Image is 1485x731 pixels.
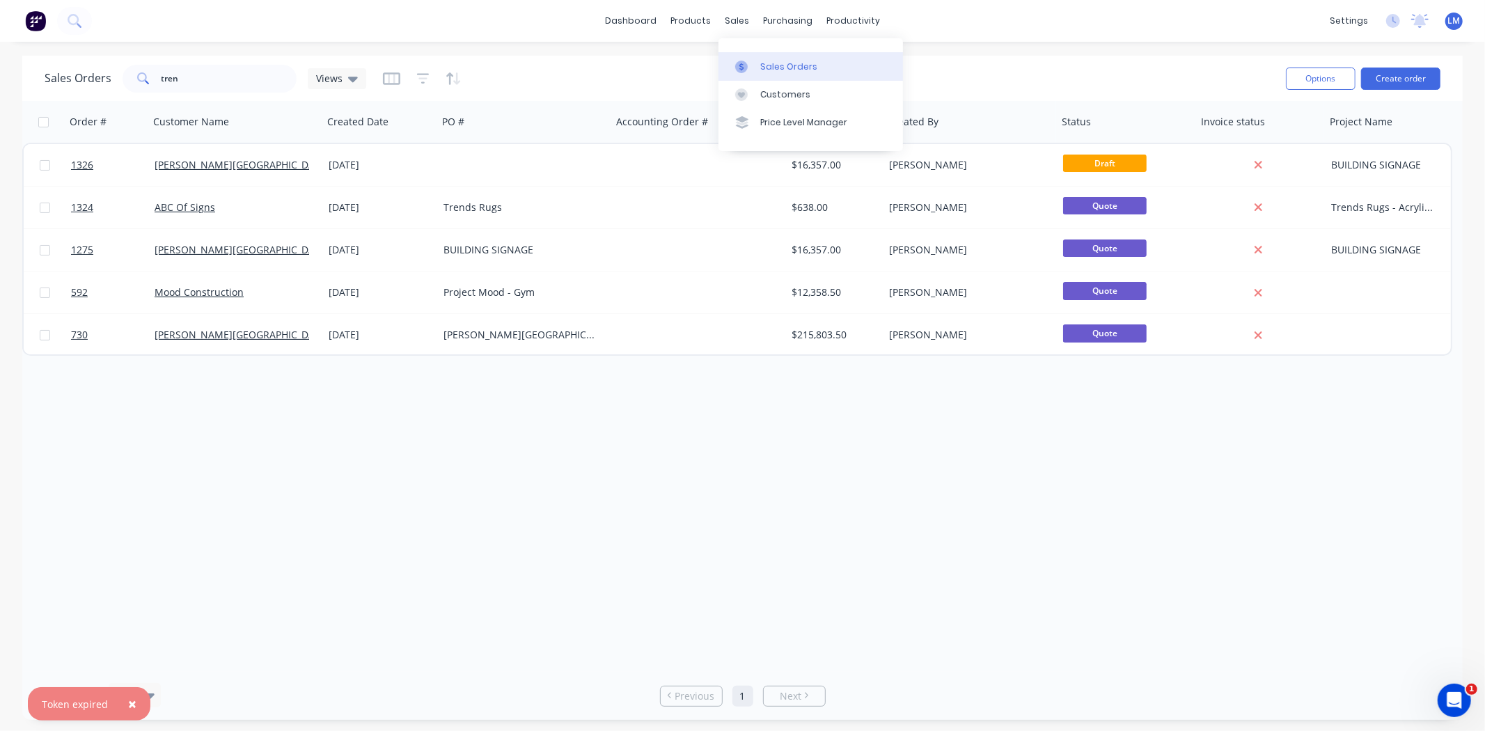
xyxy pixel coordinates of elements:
[792,285,874,299] div: $12,358.50
[71,243,93,257] span: 1275
[661,689,722,703] a: Previous page
[1331,201,1438,214] div: Trends Rugs - Acrylic lettering
[155,285,244,299] a: Mood Construction
[888,115,938,129] div: Created By
[42,697,108,712] div: Token expired
[25,10,46,31] img: Factory
[780,689,801,703] span: Next
[329,285,432,299] div: [DATE]
[442,115,464,129] div: PO #
[732,686,753,707] a: Page 1 is your current page
[162,65,297,93] input: Search...
[1063,197,1147,214] span: Quote
[889,328,1044,342] div: [PERSON_NAME]
[792,328,874,342] div: $215,803.50
[71,187,155,228] a: 1324
[329,243,432,257] div: [DATE]
[819,10,887,31] div: productivity
[1063,155,1147,172] span: Draft
[760,116,847,129] div: Price Level Manager
[70,115,107,129] div: Order #
[654,686,831,707] ul: Pagination
[675,689,714,703] span: Previous
[760,61,817,73] div: Sales Orders
[1330,115,1392,129] div: Project Name
[71,201,93,214] span: 1324
[329,328,432,342] div: [DATE]
[1448,15,1461,27] span: LM
[128,694,136,714] span: ×
[718,10,756,31] div: sales
[443,328,598,342] div: [PERSON_NAME][GEOGRAPHIC_DATA][PERSON_NAME] Signage
[889,243,1044,257] div: [PERSON_NAME]
[1323,10,1375,31] div: settings
[760,88,810,101] div: Customers
[71,158,93,172] span: 1326
[598,10,663,31] a: dashboard
[1201,115,1265,129] div: Invoice status
[443,243,598,257] div: BUILDING SIGNAGE
[718,52,903,80] a: Sales Orders
[316,71,343,86] span: Views
[1286,68,1356,90] button: Options
[1331,158,1438,172] div: BUILDING SIGNAGE
[1361,68,1440,90] button: Create order
[616,115,708,129] div: Accounting Order #
[71,272,155,313] a: 592
[153,115,229,129] div: Customer Name
[718,81,903,109] a: Customers
[889,201,1044,214] div: [PERSON_NAME]
[71,144,155,186] a: 1326
[1438,684,1471,717] iframe: Intercom live chat
[443,285,598,299] div: Project Mood - Gym
[114,687,150,721] button: Close
[155,201,215,214] a: ABC Of Signs
[155,158,505,171] a: [PERSON_NAME][GEOGRAPHIC_DATA][PERSON_NAME] [GEOGRAPHIC_DATA]
[1063,239,1147,257] span: Quote
[71,229,155,271] a: 1275
[443,201,598,214] div: Trends Rugs
[45,72,111,85] h1: Sales Orders
[756,10,819,31] div: purchasing
[155,243,505,256] a: [PERSON_NAME][GEOGRAPHIC_DATA][PERSON_NAME] [GEOGRAPHIC_DATA]
[764,689,825,703] a: Next page
[71,285,88,299] span: 592
[792,158,874,172] div: $16,357.00
[155,328,505,341] a: [PERSON_NAME][GEOGRAPHIC_DATA][PERSON_NAME] [GEOGRAPHIC_DATA]
[329,158,432,172] div: [DATE]
[1062,115,1091,129] div: Status
[889,285,1044,299] div: [PERSON_NAME]
[1466,684,1477,695] span: 1
[71,314,155,356] a: 730
[71,328,88,342] span: 730
[1331,243,1438,257] div: BUILDING SIGNAGE
[792,243,874,257] div: $16,357.00
[663,10,718,31] div: products
[329,201,432,214] div: [DATE]
[889,158,1044,172] div: [PERSON_NAME]
[1063,324,1147,342] span: Quote
[327,115,388,129] div: Created Date
[792,201,874,214] div: $638.00
[1063,282,1147,299] span: Quote
[718,109,903,136] a: Price Level Manager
